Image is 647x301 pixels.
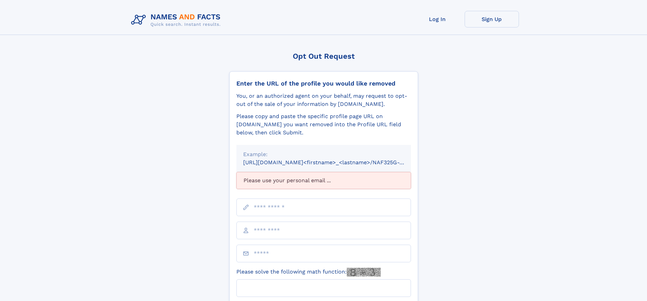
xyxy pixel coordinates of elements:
div: Enter the URL of the profile you would like removed [236,80,411,87]
div: You, or an authorized agent on your behalf, may request to opt-out of the sale of your informatio... [236,92,411,108]
small: [URL][DOMAIN_NAME]<firstname>_<lastname>/NAF325G-xxxxxxxx [243,159,424,166]
div: Opt Out Request [229,52,418,60]
div: Please copy and paste the specific profile page URL on [DOMAIN_NAME] you want removed into the Pr... [236,112,411,137]
div: Example: [243,150,404,158]
label: Please solve the following math function: [236,268,381,277]
a: Log In [410,11,465,27]
img: Logo Names and Facts [128,11,226,29]
a: Sign Up [465,11,519,27]
div: Please use your personal email ... [236,172,411,189]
